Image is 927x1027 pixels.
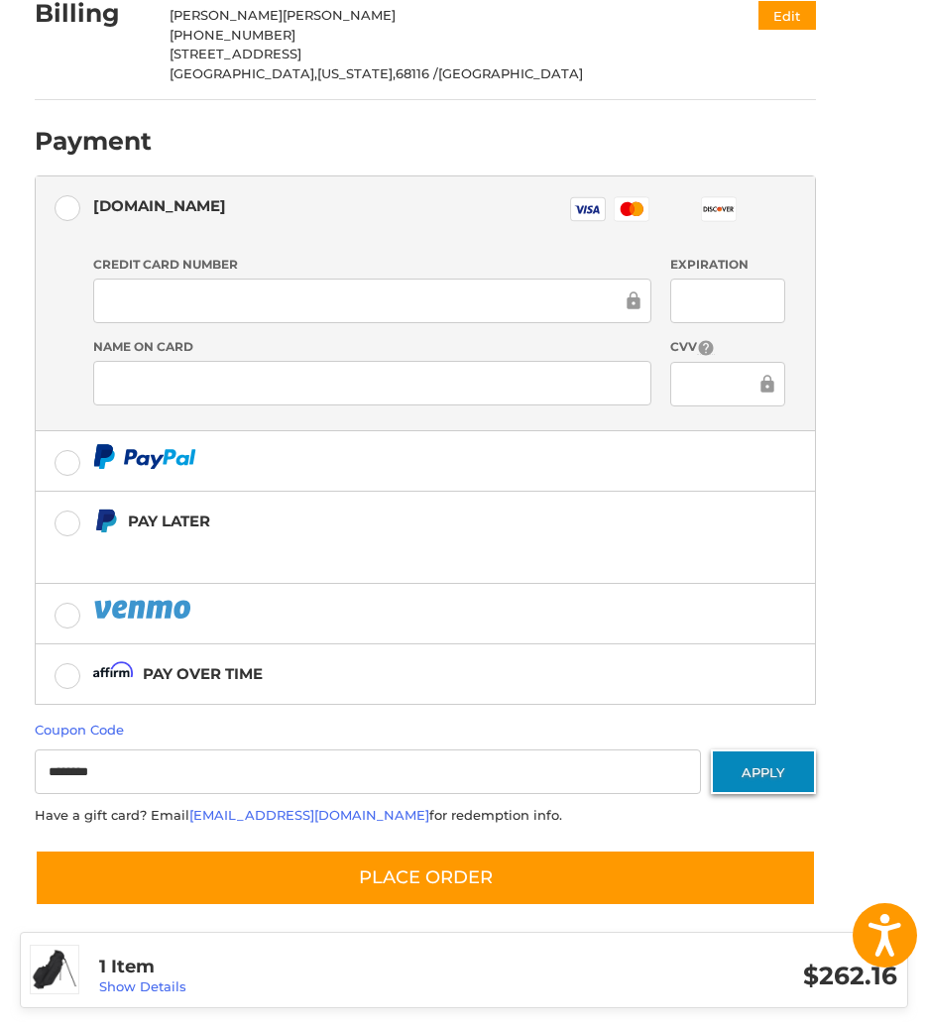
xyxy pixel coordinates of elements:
h3: $262.16 [498,961,897,991]
h3: 1 Item [99,956,499,978]
input: Gift Certificate or Coupon Code [35,749,702,794]
span: [PHONE_NUMBER] [170,27,295,43]
label: Name on Card [93,338,651,356]
img: PayPal icon [93,444,196,469]
iframe: Google Customer Reviews [763,973,927,1027]
div: Pay over time [143,657,263,690]
span: [PERSON_NAME] [170,7,283,23]
h2: Payment [35,126,152,157]
span: [US_STATE], [317,65,396,81]
label: Expiration [670,256,785,274]
label: Credit Card Number [93,256,651,274]
div: Pay Later [128,505,508,537]
div: Have a gift card? Email for redemption info. [35,806,816,826]
a: Show Details [99,978,186,994]
button: Place Order [35,850,816,906]
label: CVV [670,338,785,357]
a: [EMAIL_ADDRESS][DOMAIN_NAME] [189,807,429,823]
div: [DOMAIN_NAME] [93,189,226,222]
button: Apply [711,749,816,794]
a: Coupon Code [35,722,124,738]
span: [GEOGRAPHIC_DATA], [170,65,317,81]
img: Titleist Golf 2025 Players 4 Stand Bag - Black / Black [31,946,78,993]
span: [STREET_ADDRESS] [170,46,301,61]
span: [PERSON_NAME] [283,7,396,23]
img: Affirm icon [93,661,133,686]
iframe: PayPal Message 1 [93,541,508,559]
img: Pay Later icon [93,509,118,533]
span: [GEOGRAPHIC_DATA] [438,65,583,81]
span: 68116 / [396,65,438,81]
img: PayPal icon [93,597,194,622]
button: Edit [758,1,816,30]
